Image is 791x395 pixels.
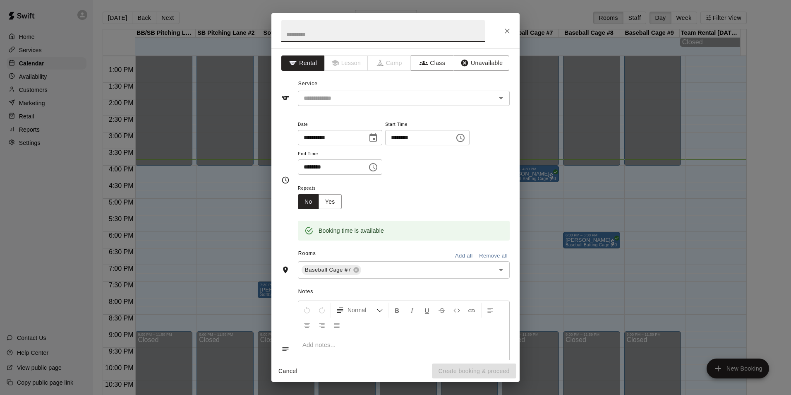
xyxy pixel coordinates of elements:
[281,55,325,71] button: Rental
[315,303,329,318] button: Redo
[365,130,381,146] button: Choose date, selected date is Aug 12, 2025
[298,194,319,210] button: No
[390,303,404,318] button: Format Bold
[465,303,479,318] button: Insert Link
[325,55,368,71] span: Lessons must be created in the Services page first
[281,176,290,184] svg: Timing
[275,364,301,379] button: Cancel
[365,159,381,176] button: Choose time, selected time is 7:00 PM
[330,318,344,332] button: Justify Align
[450,303,464,318] button: Insert Code
[281,266,290,274] svg: Rooms
[298,183,348,194] span: Repeats
[385,119,470,130] span: Start Time
[300,303,314,318] button: Undo
[302,265,361,275] div: Baseball Cage #7
[495,92,507,104] button: Open
[435,303,449,318] button: Format Strikethrough
[500,24,515,39] button: Close
[348,306,376,314] span: Normal
[302,266,355,274] span: Baseball Cage #7
[281,345,290,353] svg: Notes
[298,119,382,130] span: Date
[298,81,318,87] span: Service
[333,303,386,318] button: Formatting Options
[454,55,509,71] button: Unavailable
[319,194,342,210] button: Yes
[298,285,510,299] span: Notes
[281,94,290,102] svg: Service
[298,250,316,256] span: Rooms
[405,303,419,318] button: Format Italics
[420,303,434,318] button: Format Underline
[452,130,469,146] button: Choose time, selected time is 6:30 PM
[319,223,384,238] div: Booking time is available
[477,250,510,263] button: Remove all
[300,318,314,332] button: Center Align
[495,264,507,276] button: Open
[411,55,454,71] button: Class
[298,149,382,160] span: End Time
[315,318,329,332] button: Right Align
[451,250,477,263] button: Add all
[368,55,411,71] span: Camps can only be created in the Services page
[298,194,342,210] div: outlined button group
[483,303,497,318] button: Left Align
